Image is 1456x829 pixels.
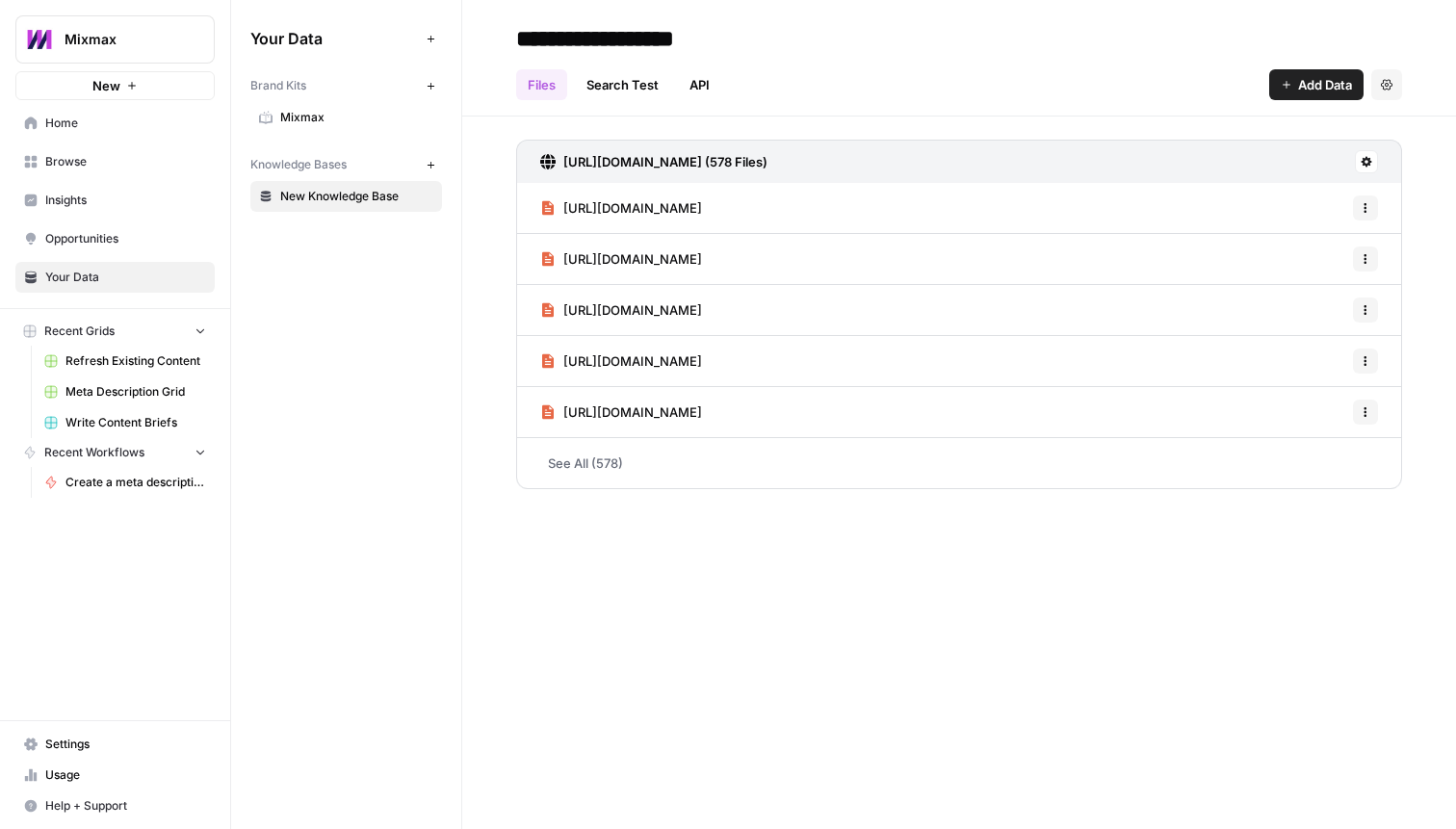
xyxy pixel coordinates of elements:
[45,269,206,286] span: Your Data
[65,30,181,49] span: Mixmax
[15,729,215,760] a: Settings
[65,352,206,370] span: Refresh Existing Content
[575,69,670,100] a: Search Test
[15,317,215,346] button: Recent Grids
[65,474,206,491] span: Create a meta description ([PERSON_NAME])
[44,444,144,461] span: Recent Workflows
[563,300,702,320] span: [URL][DOMAIN_NAME]
[44,323,115,340] span: Recent Grids
[563,152,767,171] h3: [URL][DOMAIN_NAME] (578 Files)
[563,198,702,218] span: [URL][DOMAIN_NAME]
[15,71,215,100] button: New
[36,346,215,376] a: Refresh Existing Content
[1298,75,1352,94] span: Add Data
[678,69,721,100] a: API
[15,438,215,467] button: Recent Workflows
[280,109,433,126] span: Mixmax
[45,115,206,132] span: Home
[36,376,215,407] a: Meta Description Grid
[250,77,306,94] span: Brand Kits
[540,141,767,183] a: [URL][DOMAIN_NAME] (578 Files)
[15,146,215,177] a: Browse
[563,351,702,371] span: [URL][DOMAIN_NAME]
[250,27,419,50] span: Your Data
[65,383,206,401] span: Meta Description Grid
[15,262,215,293] a: Your Data
[36,467,215,498] a: Create a meta description ([PERSON_NAME])
[45,766,206,784] span: Usage
[65,414,206,431] span: Write Content Briefs
[563,402,702,422] span: [URL][DOMAIN_NAME]
[250,102,442,133] a: Mixmax
[540,336,702,386] a: [URL][DOMAIN_NAME]
[15,223,215,254] a: Opportunities
[15,108,215,139] a: Home
[15,760,215,790] a: Usage
[516,438,1402,488] a: See All (578)
[36,407,215,438] a: Write Content Briefs
[540,387,702,437] a: [URL][DOMAIN_NAME]
[250,181,442,212] a: New Knowledge Base
[15,790,215,821] button: Help + Support
[22,22,57,57] img: Mixmax Logo
[15,15,215,64] button: Workspace: Mixmax
[280,188,433,205] span: New Knowledge Base
[250,156,347,173] span: Knowledge Bases
[516,69,567,100] a: Files
[540,183,702,233] a: [URL][DOMAIN_NAME]
[45,153,206,170] span: Browse
[15,185,215,216] a: Insights
[45,736,206,753] span: Settings
[45,192,206,209] span: Insights
[563,249,702,269] span: [URL][DOMAIN_NAME]
[540,234,702,284] a: [URL][DOMAIN_NAME]
[1269,69,1364,100] button: Add Data
[45,230,206,247] span: Opportunities
[92,76,120,95] span: New
[540,285,702,335] a: [URL][DOMAIN_NAME]
[45,797,206,815] span: Help + Support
